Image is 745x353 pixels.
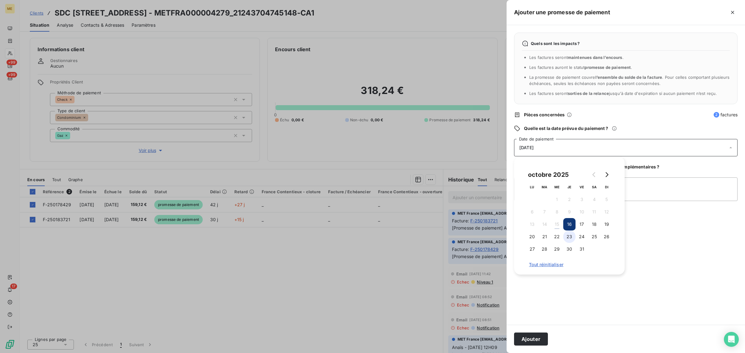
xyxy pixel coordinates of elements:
span: Tout réinitialiser [529,262,610,267]
button: 22 [551,230,563,243]
button: 21 [538,230,551,243]
button: 9 [563,206,576,218]
th: mercredi [551,181,563,193]
button: 17 [576,218,588,230]
span: [DATE] [519,145,534,150]
button: 1 [551,193,563,206]
button: 29 [551,243,563,255]
div: Open Intercom Messenger [724,332,739,347]
span: La promesse de paiement couvre . Pour celles comportant plusieurs échéances, seules les échéances... [529,75,730,86]
button: 31 [576,243,588,255]
span: promesse de paiement [585,65,631,70]
span: Les factures seront . [529,55,624,60]
button: 15 [551,218,563,230]
th: vendredi [576,181,588,193]
button: 10 [576,206,588,218]
h5: Ajouter une promesse de paiement [514,8,610,17]
button: 24 [576,230,588,243]
th: dimanche [600,181,613,193]
button: 5 [600,193,613,206]
button: 28 [538,243,551,255]
button: 2 [563,193,576,206]
button: Go to previous month [588,168,600,181]
th: lundi [526,181,538,193]
button: 3 [576,193,588,206]
button: Go to next month [600,168,613,181]
button: 25 [588,230,600,243]
span: Pièces concernées [524,112,565,118]
button: 7 [538,206,551,218]
span: Les factures seront jusqu'à date d'expiration si aucun paiement n’est reçu. [529,91,717,96]
button: 30 [563,243,576,255]
button: 14 [538,218,551,230]
span: 2 [714,112,719,118]
span: maintenues dans l’encours [568,55,622,60]
span: factures [714,112,738,118]
button: 19 [600,218,613,230]
button: 11 [588,206,600,218]
button: 16 [563,218,576,230]
button: 26 [600,230,613,243]
span: Quels sont les impacts ? [531,41,580,46]
button: 12 [600,206,613,218]
span: Les factures auront le statut . [529,65,632,70]
button: 13 [526,218,538,230]
button: Ajouter [514,333,548,346]
span: Quelle est la date prévue du paiement ? [524,125,608,132]
button: 8 [551,206,563,218]
button: 20 [526,230,538,243]
button: 6 [526,206,538,218]
th: jeudi [563,181,576,193]
button: 4 [588,193,600,206]
button: 23 [563,230,576,243]
th: mardi [538,181,551,193]
th: samedi [588,181,600,193]
span: sorties de la relance [568,91,609,96]
span: l’ensemble du solde de la facture [595,75,662,80]
button: 18 [588,218,600,230]
div: octobre 2025 [526,170,571,180]
button: 27 [526,243,538,255]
